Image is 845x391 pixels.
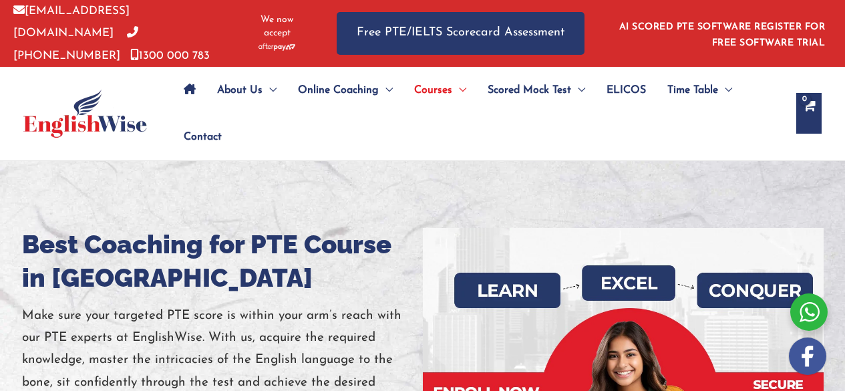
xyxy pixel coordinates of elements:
a: [PHONE_NUMBER] [13,27,138,61]
a: About UsMenu Toggle [206,67,287,114]
a: CoursesMenu Toggle [403,67,477,114]
span: Menu Toggle [452,67,466,114]
a: View Shopping Cart, empty [796,93,822,134]
span: Menu Toggle [571,67,585,114]
a: Time TableMenu Toggle [657,67,743,114]
img: white-facebook.png [789,338,826,375]
nav: Site Navigation: Main Menu [173,67,783,160]
span: Scored Mock Test [488,67,571,114]
span: Courses [414,67,452,114]
a: Scored Mock TestMenu Toggle [477,67,596,114]
span: Menu Toggle [718,67,732,114]
span: ELICOS [607,67,646,114]
span: Menu Toggle [379,67,393,114]
a: [EMAIL_ADDRESS][DOMAIN_NAME] [13,5,130,39]
a: 1300 000 783 [130,50,210,61]
aside: Header Widget 1 [611,11,832,55]
a: ELICOS [596,67,657,114]
img: cropped-ew-logo [23,90,147,138]
span: Time Table [667,67,718,114]
a: AI SCORED PTE SOFTWARE REGISTER FOR FREE SOFTWARE TRIAL [619,22,826,48]
a: Contact [173,114,222,160]
a: Free PTE/IELTS Scorecard Assessment [337,12,584,54]
span: We now accept [250,13,303,40]
span: Menu Toggle [263,67,277,114]
img: Afterpay-Logo [259,43,295,51]
h1: Best Coaching for PTE Course in [GEOGRAPHIC_DATA] [22,228,423,295]
span: Online Coaching [298,67,379,114]
span: About Us [217,67,263,114]
a: Online CoachingMenu Toggle [287,67,403,114]
span: Contact [184,114,222,160]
